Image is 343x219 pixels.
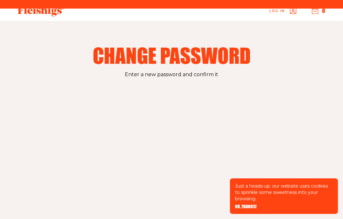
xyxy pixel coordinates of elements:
button: 0 [312,7,325,14]
p: Enter a new password and confirm it [19,70,324,79]
h2: Change Password [90,45,253,65]
a: Log in [269,8,296,14]
p: Just a heads-up: our website uses cookies to sprinkle some sweetness into your browsing. [235,183,333,202]
button: OK, THANKS! [235,204,257,209]
span: Log in [269,9,285,13]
